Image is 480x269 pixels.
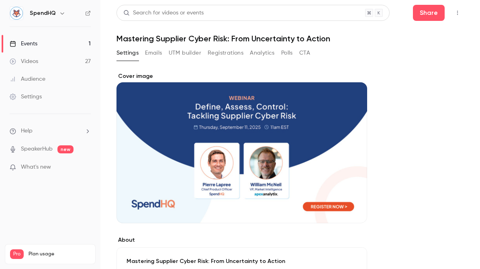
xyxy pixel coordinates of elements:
[116,72,367,223] section: Cover image
[413,5,445,21] button: Share
[281,47,293,59] button: Polls
[21,127,33,135] span: Help
[116,236,367,244] label: About
[21,145,53,153] a: SpeakerHub
[29,251,90,257] span: Plan usage
[10,40,37,48] div: Events
[123,9,204,17] div: Search for videos or events
[81,164,91,171] iframe: Noticeable Trigger
[57,145,74,153] span: new
[208,47,243,59] button: Registrations
[116,72,367,80] label: Cover image
[10,127,91,135] li: help-dropdown-opener
[10,7,23,20] img: SpendHQ
[10,57,38,65] div: Videos
[250,47,275,59] button: Analytics
[10,93,42,101] div: Settings
[127,257,357,265] p: Mastering Supplier Cyber Risk: From Uncertainty to Action
[10,249,24,259] span: Pro
[30,9,56,17] h6: SpendHQ
[10,75,45,83] div: Audience
[116,34,464,43] h1: Mastering Supplier Cyber Risk: From Uncertainty to Action
[116,47,139,59] button: Settings
[21,163,51,171] span: What's new
[299,47,310,59] button: CTA
[169,47,201,59] button: UTM builder
[145,47,162,59] button: Emails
